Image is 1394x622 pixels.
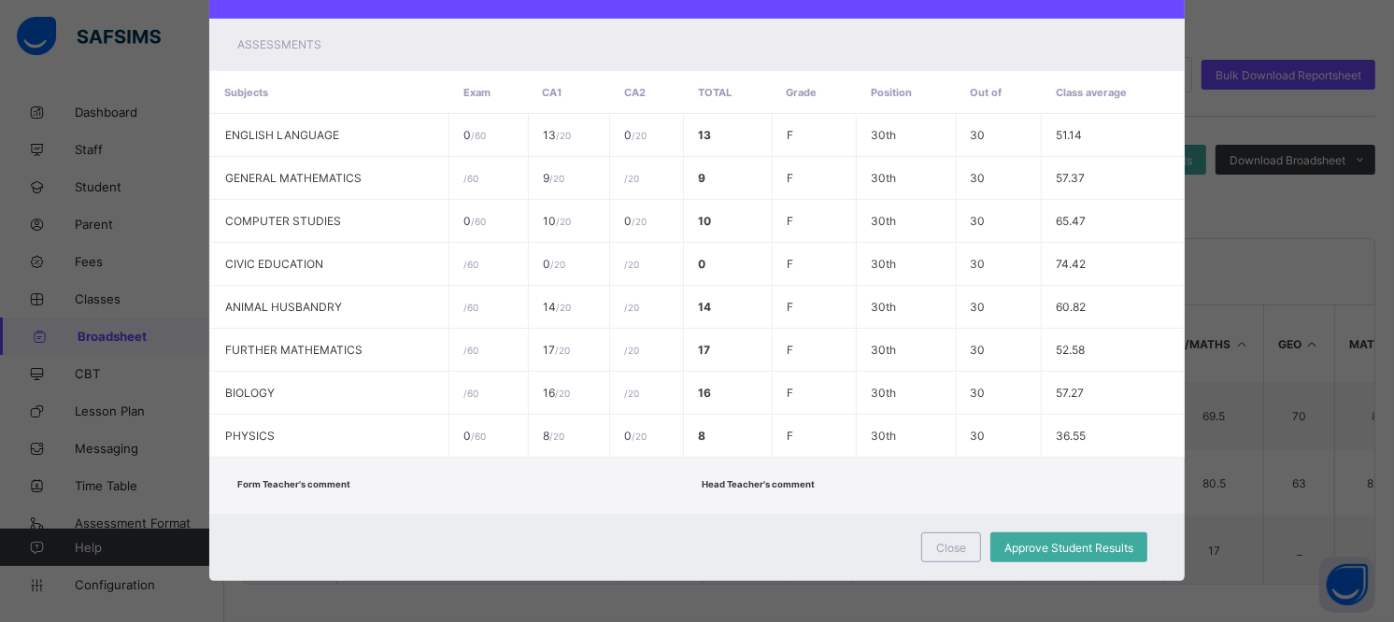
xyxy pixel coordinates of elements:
span: 30 [971,300,986,314]
span: 30th [871,386,896,400]
span: / 20 [632,216,647,227]
span: 30th [871,257,896,271]
span: / 20 [632,130,647,141]
span: / 20 [556,216,571,227]
span: 30th [871,300,896,314]
span: 30th [871,214,896,228]
span: 30 [971,429,986,443]
span: 8 [543,429,564,443]
span: Total [698,86,732,99]
span: / 60 [463,259,478,270]
span: 0 [698,257,705,271]
span: 60.82 [1056,300,1086,314]
span: 30 [971,214,986,228]
span: Subjects [224,86,268,99]
span: F [787,300,793,314]
span: 0 [543,257,565,271]
span: 16 [698,386,711,400]
span: 0 [624,214,647,228]
span: 0 [463,214,486,228]
span: 9 [698,171,705,185]
span: BIOLOGY [225,386,275,400]
span: Form Teacher's comment [237,479,350,489]
span: Out of [970,86,1002,99]
span: 14 [543,300,571,314]
span: FURTHER MATHEMATICS [225,343,363,357]
span: / 20 [549,431,564,442]
span: 30th [871,343,896,357]
span: CA2 [624,86,646,99]
span: Head Teacher's comment [702,479,815,489]
span: 30 [971,128,986,142]
span: F [787,343,793,357]
span: 30 [971,386,986,400]
span: 36.55 [1056,429,1086,443]
span: 9 [543,171,564,185]
span: / 20 [550,259,565,270]
span: / 20 [555,388,570,399]
span: 30th [871,429,896,443]
span: 0 [463,128,486,142]
span: 0 [624,429,647,443]
span: 30 [971,171,986,185]
span: / 60 [471,130,486,141]
span: 0 [624,128,647,142]
span: 10 [698,214,711,228]
span: CA1 [542,86,562,99]
span: / 20 [632,431,647,442]
span: 57.37 [1056,171,1085,185]
span: ANIMAL HUSBANDRY [225,300,342,314]
span: F [787,128,793,142]
span: 16 [543,386,570,400]
span: / 20 [624,345,639,356]
span: ENGLISH LANGUAGE [225,128,339,142]
span: 13 [543,128,571,142]
span: / 60 [463,173,478,184]
span: / 20 [624,173,639,184]
span: 13 [698,128,711,142]
span: 57.27 [1056,386,1084,400]
span: 30th [871,171,896,185]
span: Grade [787,86,818,99]
span: 14 [698,300,711,314]
span: F [787,171,793,185]
span: F [787,214,793,228]
span: COMPUTER STUDIES [225,214,341,228]
span: GENERAL MATHEMATICS [225,171,362,185]
span: Assessments [237,37,321,51]
span: / 20 [624,259,639,270]
span: F [787,429,793,443]
span: 8 [698,429,705,443]
span: Approve Student Results [1004,541,1133,555]
span: / 20 [555,345,570,356]
span: PHYSICS [225,429,275,443]
span: / 60 [463,302,478,313]
span: CIVIC EDUCATION [225,257,323,271]
span: / 20 [549,173,564,184]
span: / 60 [471,431,486,442]
span: 17 [698,343,710,357]
span: / 20 [556,302,571,313]
span: Class average [1056,86,1127,99]
span: / 60 [471,216,486,227]
span: / 20 [556,130,571,141]
span: / 20 [624,302,639,313]
span: F [787,257,793,271]
span: 52.58 [1056,343,1085,357]
span: / 20 [624,388,639,399]
span: / 60 [463,345,478,356]
span: 74.42 [1056,257,1086,271]
span: Exam [463,86,491,99]
span: 30th [871,128,896,142]
span: / 60 [463,388,478,399]
span: 30 [971,343,986,357]
span: Close [936,541,966,555]
span: 65.47 [1056,214,1086,228]
span: 30 [971,257,986,271]
span: 51.14 [1056,128,1082,142]
span: 0 [463,429,486,443]
span: 17 [543,343,570,357]
span: Position [871,86,912,99]
span: F [787,386,793,400]
span: 10 [543,214,571,228]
